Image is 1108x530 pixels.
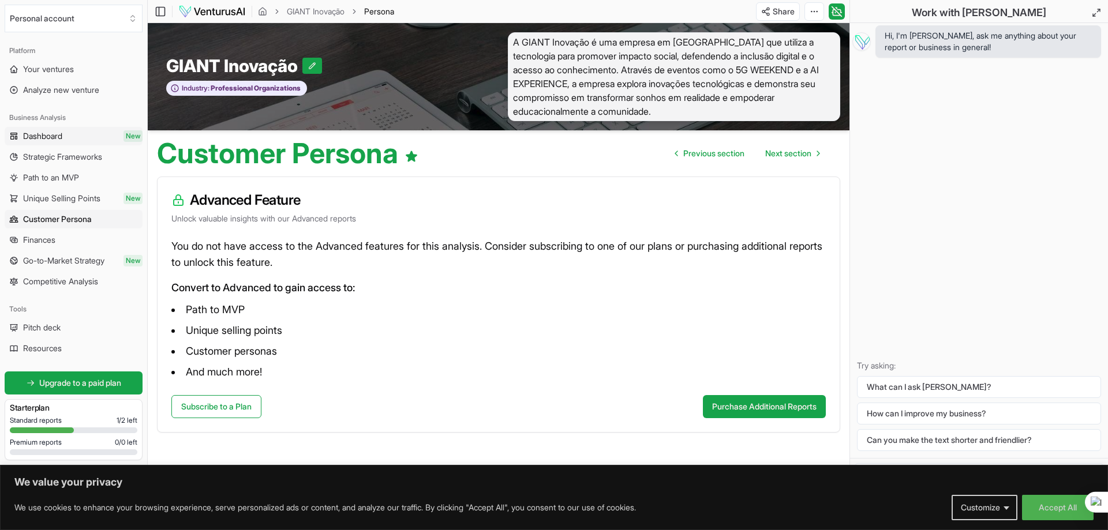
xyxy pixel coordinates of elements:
span: Finances [23,234,55,246]
nav: pagination [666,142,829,165]
a: DashboardNew [5,127,143,145]
a: Path to an MVP [5,168,143,187]
h3: Advanced Feature [171,191,826,209]
p: You do not have access to the Advanced features for this analysis. Consider subscribing to one of... [171,238,826,270]
button: Purchase Additional Reports [703,395,826,418]
span: Premium reports [10,438,62,447]
span: Strategic Frameworks [23,151,102,163]
button: Customize [952,495,1017,520]
span: Competitive Analysis [23,276,98,287]
div: Business Analysis [5,108,143,127]
button: Can you make the text shorter and friendlier? [857,429,1101,451]
span: Previous section [683,148,744,159]
span: Share [773,6,795,17]
span: New [123,130,143,142]
button: What can I ask [PERSON_NAME]? [857,376,1101,398]
p: Unlock valuable insights with our Advanced reports [171,213,826,224]
a: Go to next page [756,142,829,165]
button: Share [756,2,800,21]
img: logo [178,5,246,18]
a: Go-to-Market StrategyNew [5,251,143,270]
p: We value your privacy [14,475,1094,489]
a: Subscribe to a Plan [171,395,261,418]
a: Finances [5,231,143,249]
p: Try asking: [857,360,1101,371]
a: Upgrade to a paid plan [5,371,143,394]
button: Accept All [1022,495,1094,520]
button: Select an organization [5,5,143,32]
span: Persona [364,6,394,17]
span: GIANT Inovação [166,55,302,76]
span: Hi, I'm [PERSON_NAME], ask me anything about your report or business in general! [885,30,1092,53]
div: Tools [5,300,143,318]
span: Standard reports [10,416,62,425]
a: GIANT Inovação [287,6,345,17]
a: Competitive Analysis [5,272,143,291]
span: Upgrade to a paid plan [39,377,121,389]
a: Analyze new venture [5,81,143,99]
li: Customer personas [171,342,826,360]
p: Convert to Advanced to gain access to: [171,280,826,296]
span: Industry: [182,84,209,93]
button: How can I improve my business? [857,403,1101,424]
span: Pitch deck [23,322,61,333]
a: Your ventures [5,60,143,78]
nav: breadcrumb [258,6,394,17]
span: Resources [23,343,62,354]
span: Analyze new venture [23,84,99,96]
span: Unique Selling Points [23,193,100,204]
li: Path to MVP [171,300,826,319]
a: Resources [5,339,143,358]
span: A GIANT Inovação é uma empresa em [GEOGRAPHIC_DATA] que utiliza a tecnologia para promover impact... [508,32,840,121]
span: New [123,193,143,204]
span: 0 / 0 left [115,438,137,447]
img: Vera [852,32,871,51]
a: Unique Selling PointsNew [5,189,143,208]
span: Dashboard [23,130,62,142]
span: 1 / 2 left [117,416,137,425]
span: Professional Organizations [209,84,301,93]
span: Path to an MVP [23,172,79,183]
a: Strategic Frameworks [5,148,143,166]
button: Industry:Professional Organizations [166,81,307,96]
div: Platform [5,42,143,60]
a: Go to previous page [666,142,754,165]
li: And much more! [171,363,826,381]
h3: Starter plan [10,402,137,414]
span: Go-to-Market Strategy [23,255,104,266]
li: Unique selling points [171,321,826,340]
span: Your ventures [23,63,74,75]
h1: Customer Persona [157,140,418,167]
a: Customer Persona [5,210,143,228]
a: Pitch deck [5,318,143,337]
span: Next section [765,148,811,159]
span: New [123,255,143,266]
h2: Work with [PERSON_NAME] [912,5,1046,21]
p: We use cookies to enhance your browsing experience, serve personalized ads or content, and analyz... [14,501,636,514]
span: Customer Persona [23,213,92,225]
